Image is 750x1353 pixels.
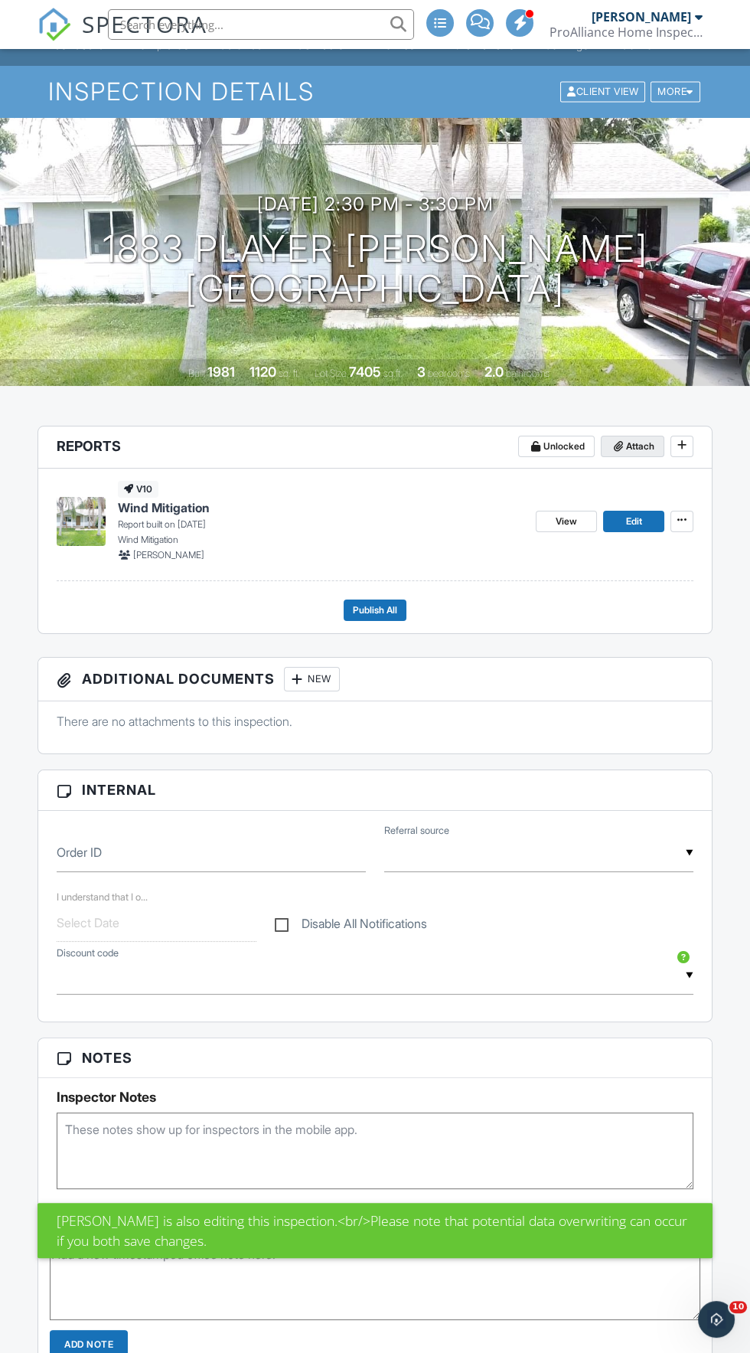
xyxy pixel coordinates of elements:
[428,368,470,379] span: bedrooms
[37,1203,712,1259] div: [PERSON_NAME] is also editing this inspection.<br/>Please note that potential data overwriting ca...
[37,21,207,53] a: SPECTORA
[57,713,693,730] p: There are no attachments to this inspection.
[506,368,549,379] span: bathrooms
[417,364,426,380] div: 3
[38,1038,712,1078] h3: Notes
[257,194,494,214] h3: [DATE] 2:30 pm - 3:30 pm
[384,824,449,838] label: Referral source
[207,364,235,380] div: 1981
[275,917,427,936] label: Disable All Notifications
[284,667,340,691] div: New
[651,82,700,103] div: More
[315,368,347,379] span: Lot Size
[698,1301,735,1338] iframe: Intercom live chat
[349,364,381,380] div: 7405
[57,904,256,942] input: Select Date
[57,844,102,861] label: Order ID
[383,368,403,379] span: sq.ft.
[48,78,701,105] h1: Inspection Details
[108,9,414,40] input: Search everything...
[279,368,300,379] span: sq. ft.
[559,85,649,96] a: Client View
[549,25,703,40] div: ProAlliance Home Inspections
[249,364,276,380] div: 1120
[560,82,645,103] div: Client View
[38,770,712,810] h3: Internal
[57,1090,693,1105] h5: Inspector Notes
[37,8,71,41] img: The Best Home Inspection Software - Spectora
[729,1301,747,1313] span: 10
[103,229,648,310] h1: 1883 Player [PERSON_NAME] [GEOGRAPHIC_DATA]
[57,891,148,903] label: I understand that I or my client will be contacted to place a card on file to confirm the appoint...
[38,658,712,701] h3: Additional Documents
[484,364,504,380] div: 2.0
[592,9,691,25] div: [PERSON_NAME]
[82,8,207,40] span: SPECTORA
[57,946,119,960] label: Discount code
[188,368,205,379] span: Built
